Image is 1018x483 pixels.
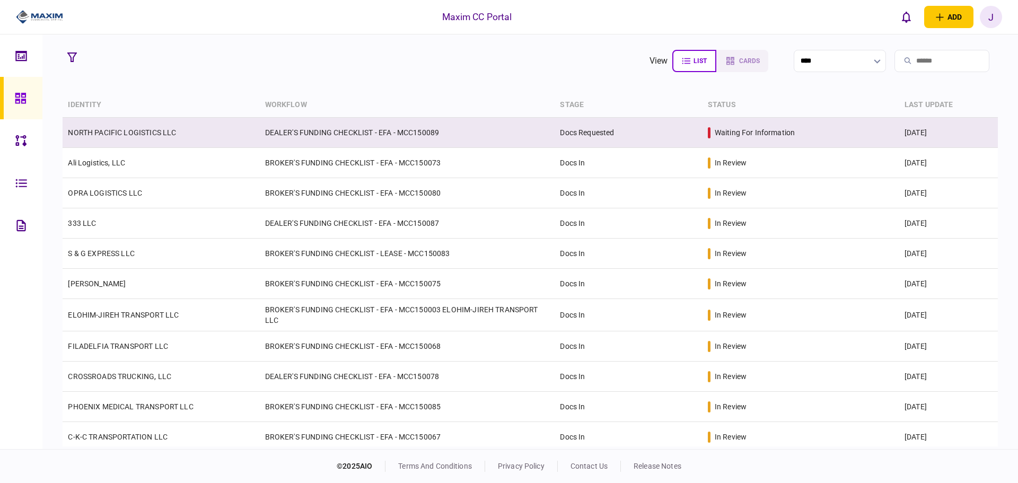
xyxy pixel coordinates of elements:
[555,299,702,331] td: Docs In
[715,371,747,382] div: in review
[715,248,747,259] div: in review
[555,118,702,148] td: Docs Requested
[899,178,998,208] td: [DATE]
[68,219,96,227] a: 333 LLC
[260,178,555,208] td: BROKER'S FUNDING CHECKLIST - EFA - MCC150080
[899,208,998,239] td: [DATE]
[899,269,998,299] td: [DATE]
[68,372,171,381] a: CROSSROADS TRUCKING, LLC
[260,239,555,269] td: BROKER'S FUNDING CHECKLIST - LEASE - MCC150083
[68,342,168,350] a: FILADELFIA TRANSPORT LLC
[924,6,973,28] button: open adding identity options
[694,57,707,65] span: list
[68,311,179,319] a: ELOHIM-JIREH TRANSPORT LLC
[980,6,1002,28] button: J
[899,422,998,452] td: [DATE]
[16,9,63,25] img: client company logo
[68,249,135,258] a: S & G EXPRESS LLC
[260,118,555,148] td: DEALER'S FUNDING CHECKLIST - EFA - MCC150089
[442,10,512,24] div: Maxim CC Portal
[899,239,998,269] td: [DATE]
[555,208,702,239] td: Docs In
[899,118,998,148] td: [DATE]
[555,422,702,452] td: Docs In
[555,331,702,362] td: Docs In
[260,392,555,422] td: BROKER'S FUNDING CHECKLIST - EFA - MCC150085
[63,93,259,118] th: identity
[555,93,702,118] th: stage
[260,148,555,178] td: BROKER'S FUNDING CHECKLIST - EFA - MCC150073
[260,208,555,239] td: DEALER'S FUNDING CHECKLIST - EFA - MCC150087
[899,93,998,118] th: last update
[896,6,918,28] button: open notifications list
[260,299,555,331] td: BROKER'S FUNDING CHECKLIST - EFA - MCC150003 ELOHIM-JIREH TRANSPORT LLC
[899,362,998,392] td: [DATE]
[68,433,168,441] a: C-K-C TRANSPORTATION LLC
[337,461,385,472] div: © 2025 AIO
[555,239,702,269] td: Docs In
[715,157,747,168] div: in review
[899,148,998,178] td: [DATE]
[498,462,545,470] a: privacy policy
[672,50,716,72] button: list
[650,55,668,67] div: view
[260,93,555,118] th: workflow
[715,218,747,229] div: in review
[715,432,747,442] div: in review
[715,127,795,138] div: waiting for information
[555,178,702,208] td: Docs In
[68,128,176,137] a: NORTH PACIFIC LOGISTICS LLC
[68,402,193,411] a: PHOENIX MEDICAL TRANSPORT LLC
[715,401,747,412] div: in review
[899,331,998,362] td: [DATE]
[260,269,555,299] td: BROKER'S FUNDING CHECKLIST - EFA - MCC150075
[68,189,142,197] a: OPRA LOGISTICS LLC
[899,392,998,422] td: [DATE]
[555,148,702,178] td: Docs In
[715,188,747,198] div: in review
[703,93,899,118] th: status
[260,422,555,452] td: BROKER'S FUNDING CHECKLIST - EFA - MCC150067
[715,310,747,320] div: in review
[260,362,555,392] td: DEALER'S FUNDING CHECKLIST - EFA - MCC150078
[571,462,608,470] a: contact us
[715,341,747,352] div: in review
[555,362,702,392] td: Docs In
[715,278,747,289] div: in review
[634,462,681,470] a: release notes
[555,269,702,299] td: Docs In
[68,159,125,167] a: Ali Logistics, LLC
[899,299,998,331] td: [DATE]
[260,331,555,362] td: BROKER'S FUNDING CHECKLIST - EFA - MCC150068
[555,392,702,422] td: Docs In
[68,279,126,288] a: [PERSON_NAME]
[739,57,760,65] span: cards
[398,462,472,470] a: terms and conditions
[716,50,768,72] button: cards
